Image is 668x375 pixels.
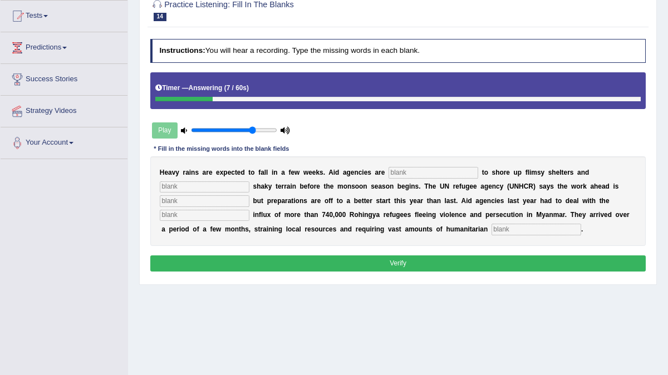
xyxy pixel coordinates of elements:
b: o [484,169,488,176]
b: t [562,169,564,176]
b: v [172,169,176,176]
b: h [495,169,499,176]
b: u [514,169,518,176]
b: e [488,182,492,190]
b: w [582,197,587,205]
b: f [459,182,461,190]
b: h [257,182,261,190]
b: U [509,182,514,190]
b: h [306,211,310,219]
b: A [461,197,466,205]
b: i [293,197,295,205]
b: d [548,197,552,205]
b: s [513,197,517,205]
b: o [343,182,347,190]
b: s [367,169,371,176]
b: R [528,182,533,190]
b: t [427,197,429,205]
b: Instructions: [159,46,205,55]
b: e [317,197,321,205]
b: y [410,197,414,205]
b: r [504,169,507,176]
b: s [382,182,386,190]
b: i [466,197,468,205]
b: t [388,197,390,205]
b: e [564,182,568,190]
b: h [594,182,598,190]
b: a [287,182,291,190]
b: s [402,197,406,205]
b: n [411,182,415,190]
b: e [304,182,308,190]
b: r [379,169,381,176]
b: y [523,197,527,205]
b: g [484,182,488,190]
b: t [482,169,484,176]
b: Answering [189,84,223,92]
b: t [276,182,278,190]
b: 0 [329,211,333,219]
b: e [483,197,487,205]
b: a [417,197,421,205]
b: a [288,197,292,205]
b: f [278,211,281,219]
b: a [544,197,548,205]
b: s [550,182,554,190]
b: e [413,197,417,205]
b: t [261,197,263,205]
b: b [354,197,358,205]
b: a [261,182,264,190]
b: w [294,169,299,176]
b: h [560,182,564,190]
a: Strategy Videos [1,96,127,124]
b: e [312,169,316,176]
input: blank [492,224,581,235]
b: e [366,197,370,205]
b: o [354,211,358,219]
b: g [347,169,351,176]
b: r [284,182,287,190]
b: n [364,211,368,219]
b: n [292,182,296,190]
b: e [364,169,368,176]
b: a [602,182,606,190]
b: n [581,169,585,176]
b: m [531,169,537,176]
b: d [566,197,569,205]
div: * Fill in the missing words into the blank fields [150,145,293,154]
b: a [311,197,315,205]
b: U [440,182,445,190]
b: m [284,211,291,219]
b: n [390,182,394,190]
b: a [573,197,577,205]
b: f [258,169,261,176]
b: c [358,169,362,176]
b: c [496,182,500,190]
b: y [547,182,551,190]
b: i [333,169,335,176]
b: a [480,182,484,190]
b: i [409,182,411,190]
b: s [253,182,257,190]
b: r [282,182,284,190]
b: a [475,197,479,205]
b: e [308,169,312,176]
b: e [564,169,568,176]
b: e [401,182,405,190]
b: s [615,182,619,190]
b: s [415,182,419,190]
b: e [506,169,510,176]
b: n [314,211,318,219]
b: e [469,182,473,190]
b: y [175,169,179,176]
b: y [500,182,504,190]
b: f [525,169,528,176]
b: . [419,182,420,190]
b: t [600,197,602,205]
b: y [541,169,545,176]
b: h [358,211,362,219]
b: w [303,169,308,176]
b: s [195,169,199,176]
b: r [534,197,537,205]
b: h [552,169,556,176]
